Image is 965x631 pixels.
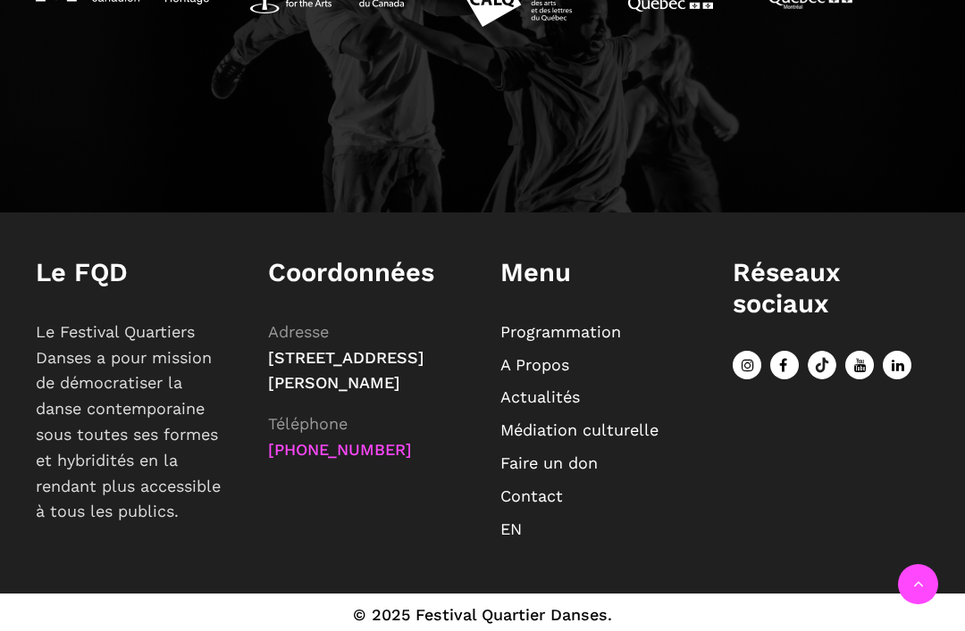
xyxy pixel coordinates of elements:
[500,322,621,341] a: Programmation
[733,257,929,320] h1: Réseaux sociaux
[500,519,522,538] a: EN
[268,322,329,341] span: Adresse
[500,453,598,472] a: Faire un don
[500,257,697,288] h1: Menu
[500,387,580,406] a: Actualités
[36,257,232,288] h1: Le FQD
[500,486,563,505] a: Contact
[18,602,947,628] div: © 2025 Festival Quartier Danses.
[268,414,348,433] span: Téléphone
[268,440,412,459] a: [PHONE_NUMBER]
[36,320,232,525] p: Le Festival Quartiers Danses a pour mission de démocratiser la danse contemporaine sous toutes se...
[268,348,424,393] span: [STREET_ADDRESS][PERSON_NAME]
[500,420,659,439] a: Médiation culturelle
[268,257,465,288] h1: Coordonnées
[500,355,569,374] a: A Propos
